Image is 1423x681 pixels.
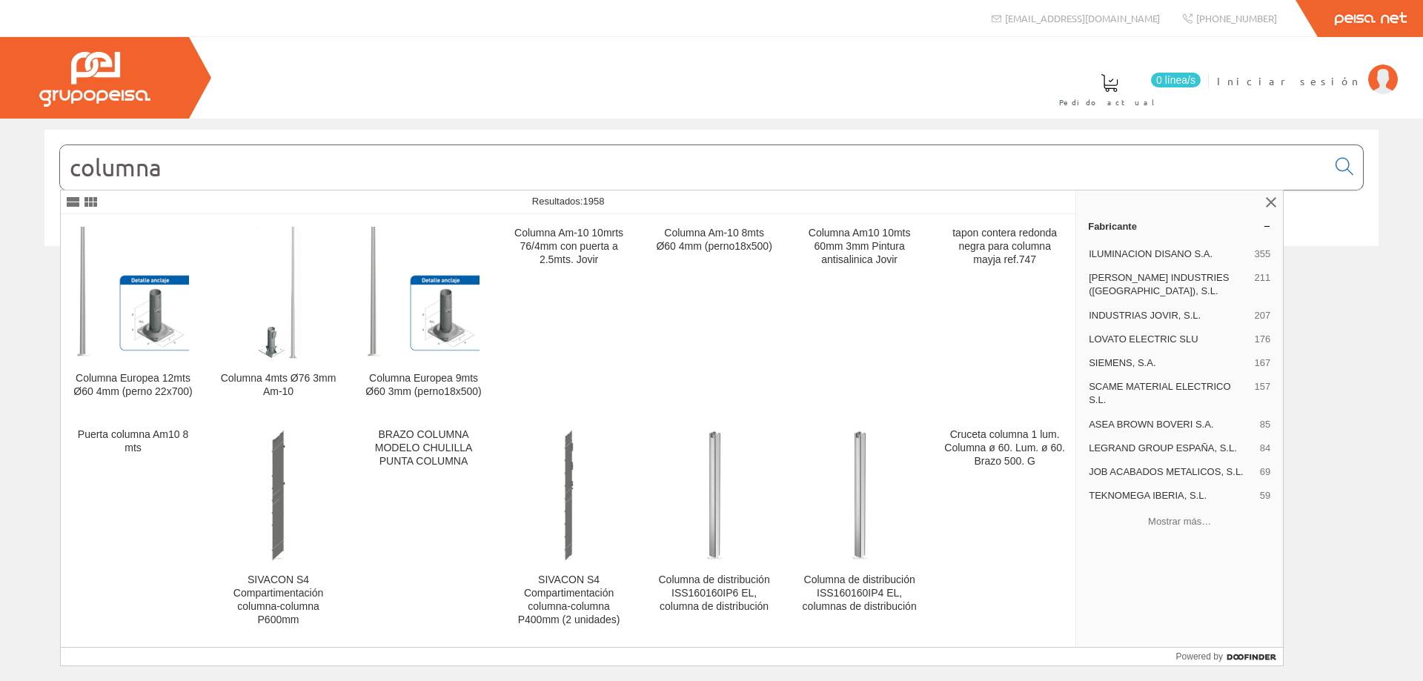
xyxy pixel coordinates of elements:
span: Resultados: [532,196,605,207]
span: INDUSTRIAS JOVIR, S.L. [1089,309,1248,322]
span: 167 [1254,356,1270,370]
img: Columna de distribución ISS160160IP4 EL, columnas de distribución [849,428,871,562]
span: ASEA BROWN BOVERI S.A. [1089,418,1254,431]
div: Puerta columna Am10 8 mts [73,428,193,455]
span: [EMAIL_ADDRESS][DOMAIN_NAME] [1005,12,1160,24]
div: Columna 4mts Ø76 3mm Am-10 [218,372,339,399]
span: 355 [1254,248,1270,261]
a: Powered by [1176,648,1284,665]
img: SIVACON S4 Compartimentación columna-columna P400mm (2 unidades) [563,429,574,562]
span: 85 [1260,418,1270,431]
a: Iniciar sesión [1217,62,1398,76]
span: Pedido actual [1059,95,1160,110]
img: Columna Europea 9mts Ø60 3mm (perno18x500) [368,227,480,360]
input: Buscar... [60,145,1327,190]
span: Powered by [1176,650,1223,663]
span: 84 [1260,442,1270,455]
span: TEKNOMEGA IBERIA, S.L. [1089,489,1254,502]
div: Columna Am10 10mts 60mm 3mm Pintura antisalinica Jovir [799,227,920,267]
a: Cruceta columna 1 lum. Columna ø 60. Lum. ø 60. Brazo 500. G [932,416,1077,644]
a: Columna 4mts Ø76 3mm Am-10 Columna 4mts Ø76 3mm Am-10 [206,215,351,416]
img: Columna de distribución ISS160160IP6 EL, columna de distribución [703,428,726,562]
span: JOB ACABADOS METALICOS, S.L. [1089,465,1254,479]
img: Columna Europea 12mts Ø60 4mm (perno 22x700) [77,227,190,360]
a: Columna Europea 12mts Ø60 4mm (perno 22x700) Columna Europea 12mts Ø60 4mm (perno 22x700) [61,215,205,416]
img: SIVACON S4 Compartimentación columna-columna P600mm [271,429,286,562]
span: 1958 [583,196,604,207]
a: BRAZO COLUMNA MODELO CHULILLA PUNTA COLUMNA [351,416,496,644]
a: Puerta columna Am10 8 mts [61,416,205,644]
span: [PERSON_NAME] INDUSTRIES ([GEOGRAPHIC_DATA]), S.L. [1089,271,1248,298]
a: Columna de distribución ISS160160IP4 EL, columnas de distribución Columna de distribución ISS1601... [787,416,932,644]
span: 207 [1254,309,1270,322]
span: [PHONE_NUMBER] [1196,12,1277,24]
div: BRAZO COLUMNA MODELO CHULILLA PUNTA COLUMNA [363,428,484,468]
div: Columna Am-10 8mts Ø60 4mm (perno18x500) [654,227,774,253]
span: 176 [1254,333,1270,346]
div: © Grupo Peisa [44,265,1379,277]
span: Iniciar sesión [1217,73,1361,88]
a: SIVACON S4 Compartimentación columna-columna P400mm (2 unidades) SIVACON S4 Compartimentación col... [497,416,641,644]
a: Columna Am-10 10mrts 76/4mm con puerta a 2.5mts. Jovir [497,215,641,416]
a: Columna Am-10 8mts Ø60 4mm (perno18x500) [642,215,786,416]
div: Columna Europea 12mts Ø60 4mm (perno 22x700) [73,372,193,399]
div: Cruceta columna 1 lum. Columna ø 60. Lum. ø 60. Brazo 500. G [944,428,1065,468]
div: Columna Europea 9mts Ø60 3mm (perno18x500) [363,372,484,399]
div: tapon contera redonda negra para columna mayja ref.747 [944,227,1065,267]
div: Columna de distribución ISS160160IP4 EL, columnas de distribución [799,574,920,614]
a: Columna de distribución ISS160160IP6 EL, columna de distribución Columna de distribución ISS16016... [642,416,786,644]
a: Fabricante [1076,214,1283,238]
button: Mostrar más… [1082,509,1277,534]
div: Columna de distribución ISS160160IP6 EL, columna de distribución [654,574,774,614]
div: SIVACON S4 Compartimentación columna-columna P600mm [218,574,339,627]
span: 211 [1254,271,1270,298]
span: LEGRAND GROUP ESPAÑA, S.L. [1089,442,1254,455]
span: LOVATO ELECTRIC SLU [1089,333,1248,346]
img: Grupo Peisa [39,52,150,107]
img: Columna 4mts Ø76 3mm Am-10 [256,227,301,360]
span: 69 [1260,465,1270,479]
a: tapon contera redonda negra para columna mayja ref.747 [932,215,1077,416]
a: SIVACON S4 Compartimentación columna-columna P600mm SIVACON S4 Compartimentación columna-columna ... [206,416,351,644]
a: Columna Europea 9mts Ø60 3mm (perno18x500) Columna Europea 9mts Ø60 3mm (perno18x500) [351,215,496,416]
a: Columna Am10 10mts 60mm 3mm Pintura antisalinica Jovir [787,215,932,416]
span: ILUMINACION DISANO S.A. [1089,248,1248,261]
span: 59 [1260,489,1270,502]
div: Columna Am-10 10mrts 76/4mm con puerta a 2.5mts. Jovir [508,227,629,267]
span: SCAME MATERIAL ELECTRICO S.L. [1089,380,1248,407]
span: 0 línea/s [1151,73,1201,87]
span: SIEMENS, S.A. [1089,356,1248,370]
span: 157 [1254,380,1270,407]
div: SIVACON S4 Compartimentación columna-columna P400mm (2 unidades) [508,574,629,627]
